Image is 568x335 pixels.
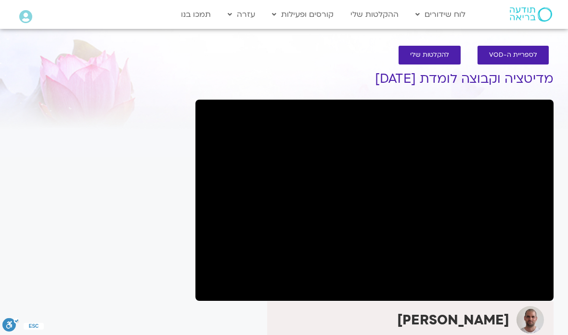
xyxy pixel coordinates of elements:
a: לספריית ה-VOD [478,46,549,64]
span: להקלטות שלי [410,52,449,59]
a: עזרה [223,5,260,24]
img: תודעה בריאה [510,7,552,22]
a: קורסים ופעילות [267,5,338,24]
span: לספריית ה-VOD [489,52,537,59]
a: לוח שידורים [411,5,470,24]
a: ההקלטות שלי [346,5,403,24]
a: תמכו בנו [176,5,216,24]
a: להקלטות שלי [399,46,461,64]
strong: [PERSON_NAME] [397,311,509,329]
h1: מדיטציה וקבוצה לומדת [DATE] [195,72,554,86]
img: דקל קנטי [516,306,544,334]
